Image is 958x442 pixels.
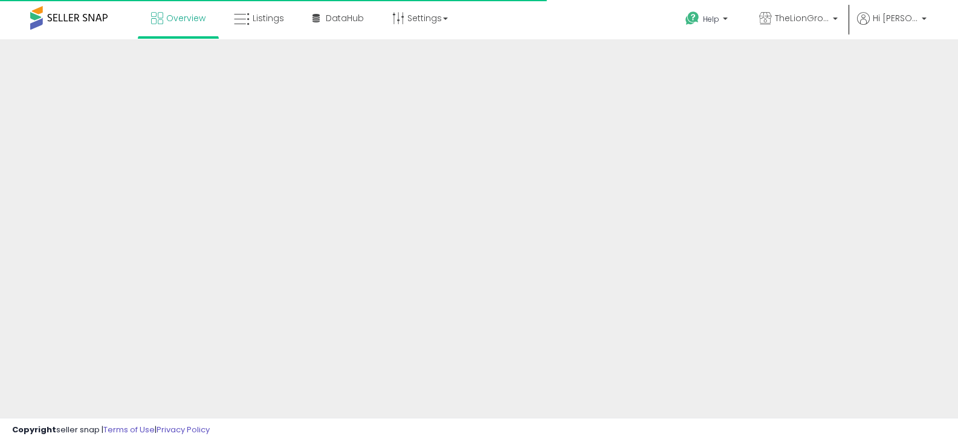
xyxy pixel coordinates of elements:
[703,14,719,24] span: Help
[253,12,284,24] span: Listings
[685,11,700,26] i: Get Help
[326,12,364,24] span: DataHub
[166,12,206,24] span: Overview
[12,424,210,436] div: seller snap | |
[873,12,918,24] span: Hi [PERSON_NAME]
[857,12,927,39] a: Hi [PERSON_NAME]
[157,424,210,435] a: Privacy Policy
[12,424,56,435] strong: Copyright
[103,424,155,435] a: Terms of Use
[775,12,829,24] span: TheLionGroup US
[676,2,740,39] a: Help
